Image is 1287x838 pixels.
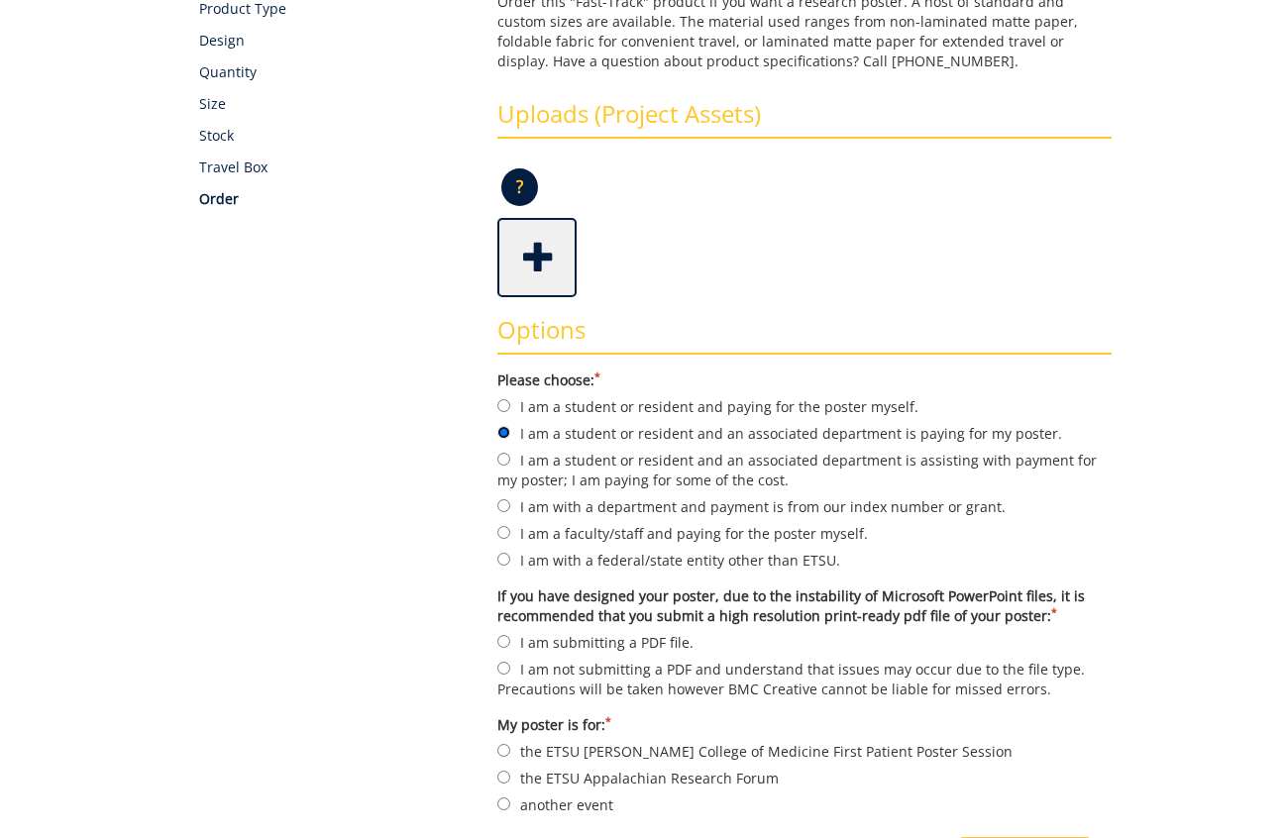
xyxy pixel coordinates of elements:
p: Size [199,94,468,114]
input: I am with a department and payment is from our index number or grant. [497,499,510,512]
h3: Uploads (Project Assets) [497,101,1112,139]
input: I am a faculty/staff and paying for the poster myself. [497,526,510,539]
label: I am submitting a PDF file. [497,631,1112,653]
p: Travel Box [199,157,468,177]
label: I am a student or resident and paying for the poster myself. [497,395,1112,417]
input: I am not submitting a PDF and understand that issues may occur due to the file type. Precautions ... [497,662,510,675]
label: the ETSU [PERSON_NAME] College of Medicine First Patient Poster Session [497,740,1112,762]
p: Stock [199,126,468,146]
input: I am a student or resident and an associated department is paying for my poster. [497,426,510,439]
p: Design [199,31,468,51]
input: I am with a federal/state entity other than ETSU. [497,553,510,566]
label: If you have designed your poster, due to the instability of Microsoft PowerPoint files, it is rec... [497,586,1112,626]
label: I am a student or resident and an associated department is paying for my poster. [497,422,1112,444]
label: I am with a department and payment is from our index number or grant. [497,495,1112,517]
label: I am a faculty/staff and paying for the poster myself. [497,522,1112,544]
p: Quantity [199,62,468,82]
input: I am a student or resident and an associated department is assisting with payment for my poster; ... [497,453,510,466]
label: Please choose: [497,370,1112,390]
input: I am a student or resident and paying for the poster myself. [497,399,510,412]
label: I am a student or resident and an associated department is assisting with payment for my poster; ... [497,449,1112,490]
p: Order [199,189,468,209]
label: the ETSU Appalachian Research Forum [497,767,1112,788]
label: My poster is for: [497,715,1112,735]
input: I am submitting a PDF file. [497,635,510,648]
label: I am with a federal/state entity other than ETSU. [497,549,1112,571]
input: another event [497,797,510,810]
input: the ETSU Appalachian Research Forum [497,771,510,784]
p: ? [501,168,538,206]
label: I am not submitting a PDF and understand that issues may occur due to the file type. Precautions ... [497,658,1112,699]
input: the ETSU [PERSON_NAME] College of Medicine First Patient Poster Session [497,744,510,757]
label: another event [497,793,1112,815]
h3: Options [497,317,1112,355]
